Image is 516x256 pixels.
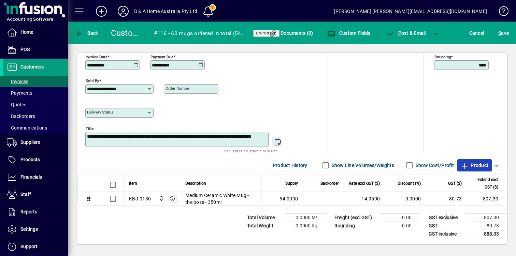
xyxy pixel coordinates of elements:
a: Knowledge Base [494,1,507,24]
span: S [498,30,501,36]
a: Reports [3,204,68,221]
span: Back [75,30,98,36]
mat-label: Sold by [86,78,99,83]
button: Back [74,27,100,39]
td: Total Weight [244,222,285,230]
button: Post & Email [383,27,429,39]
span: Item [129,180,137,187]
span: Settings [20,226,38,232]
td: Freight (excl GST) [331,213,379,222]
td: 0.00 [379,213,420,222]
span: Product History [273,160,307,171]
td: 80.73 [425,192,466,206]
span: Product [461,160,488,171]
span: P [398,30,401,36]
a: Quotes [3,99,68,110]
mat-label: Rounding [434,54,451,59]
mat-label: Title [86,126,94,131]
a: Backorders [3,110,68,122]
td: 0.0000 M³ [285,213,326,222]
a: Products [3,151,68,168]
span: Cancel [469,28,484,39]
td: 0.0000 [384,192,425,206]
span: Discount (%) [398,180,421,187]
span: Suppliers [20,139,40,145]
td: 0.0000 Kg [285,222,326,230]
a: Invoices [3,76,68,87]
td: GST exclusive [425,213,466,222]
button: Product [457,159,492,171]
mat-label: Delivery status [87,110,113,115]
td: 807.30 [466,213,507,222]
td: GST inclusive [425,230,466,238]
span: 54.0000 [279,195,298,202]
a: Payments [3,87,68,99]
span: Backorder [320,180,339,187]
span: Payments [7,90,32,96]
span: Documents (0) [269,30,313,36]
span: ave [498,28,509,39]
span: GST ($) [448,180,462,187]
app-page-header-button: Back [68,27,106,39]
button: Add [90,5,112,17]
span: Description [185,180,206,187]
span: Support [20,244,38,249]
span: Customers [20,64,44,70]
a: Staff [3,186,68,203]
a: Support [3,238,68,255]
span: Medium Ceramic White Mug - the boss - 350ml [185,192,257,206]
div: KBJ-0130 [129,195,151,202]
a: Suppliers [3,134,68,151]
div: D & A Home Australia Pty Ltd [134,6,197,17]
span: Home [20,29,33,35]
div: 14.9500 [347,195,380,202]
td: Total Volume [244,213,285,222]
mat-label: Order number [166,86,190,91]
span: Rate excl GST ($) [349,180,380,187]
span: Staff [20,192,31,197]
span: Invoices [7,79,28,84]
span: Reports [20,209,37,214]
span: Financials [20,174,42,180]
label: Show Line Volumes/Weights [330,162,394,169]
td: Rounding [331,222,379,230]
div: Customer Invoice [111,28,140,39]
a: Communications [3,122,68,134]
span: Quotes [7,102,26,107]
mat-hint: Use 'Enter' to start a new line [224,147,278,155]
mat-label: Invoice date [86,54,107,59]
button: Documents (0) [267,27,315,39]
span: Supply [285,180,298,187]
button: Custom Fields [326,27,372,39]
a: POS [3,41,68,58]
button: Profile [112,5,134,17]
span: ost & Email [386,30,426,36]
span: POS [20,47,30,52]
span: Unposted [256,31,277,35]
td: 80.73 [466,222,507,230]
span: Custom Fields [327,30,370,36]
td: 0.00 [379,222,420,230]
button: Save [497,27,511,39]
span: Communications [7,125,47,131]
a: Home [3,24,68,41]
span: Products [20,157,40,162]
div: #116 - 60 mugs ordered in total (54 invoiced below, 6 paid for via Faire). Thanks for your order ... [154,28,245,39]
span: Extend excl GST ($) [470,176,498,191]
label: Show Cost/Profit [414,162,454,169]
a: Settings [3,221,68,238]
td: GST [425,222,466,230]
td: 807.30 [466,192,507,206]
button: Product History [270,159,310,171]
td: 888.03 [466,230,507,238]
a: Financials [3,169,68,186]
span: Backorders [7,114,35,119]
button: Cancel [468,27,486,39]
div: [PERSON_NAME] [PERSON_NAME][EMAIL_ADDRESS][DOMAIN_NAME] [334,6,487,17]
span: D & A Home Australia Pty Ltd [157,195,165,202]
mat-label: Payment due [150,54,173,59]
